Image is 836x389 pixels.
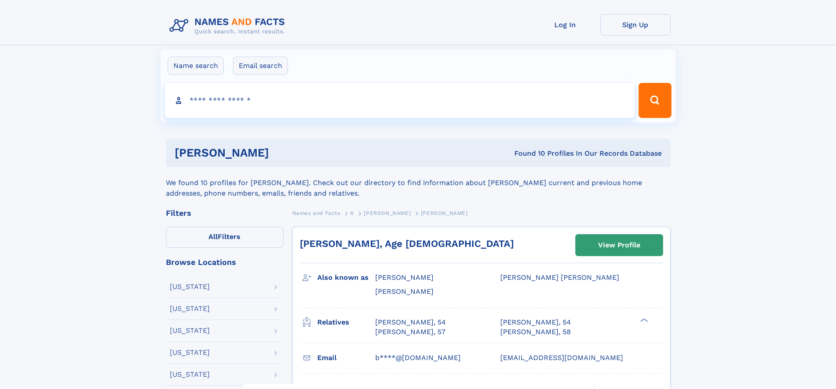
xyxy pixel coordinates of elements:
a: [PERSON_NAME], 54 [375,318,446,327]
span: All [208,232,218,241]
span: [PERSON_NAME] [PERSON_NAME] [500,273,619,282]
div: We found 10 profiles for [PERSON_NAME]. Check out our directory to find information about [PERSON... [166,167,671,199]
a: Log In [530,14,600,36]
div: View Profile [598,235,640,255]
h3: Relatives [317,315,375,330]
label: Email search [233,57,288,75]
a: [PERSON_NAME], 58 [500,327,571,337]
div: Browse Locations [166,258,283,266]
div: Found 10 Profiles In Our Records Database [391,149,662,158]
input: search input [165,83,635,118]
div: ❯ [638,317,649,323]
span: K [350,210,354,216]
h3: Also known as [317,270,375,285]
span: [PERSON_NAME] [375,273,434,282]
h3: Email [317,350,375,365]
a: [PERSON_NAME], 57 [375,327,445,337]
span: [PERSON_NAME] [421,210,468,216]
a: [PERSON_NAME], 54 [500,318,571,327]
div: Filters [166,209,283,217]
div: [US_STATE] [170,371,210,378]
a: Sign Up [600,14,671,36]
button: Search Button [639,83,671,118]
a: View Profile [576,235,663,256]
div: [US_STATE] [170,349,210,356]
div: [US_STATE] [170,305,210,312]
a: [PERSON_NAME] [364,207,411,218]
label: Name search [168,57,224,75]
span: [PERSON_NAME] [375,287,434,296]
div: [US_STATE] [170,283,210,290]
div: [US_STATE] [170,327,210,334]
label: Filters [166,227,283,248]
img: Logo Names and Facts [166,14,292,38]
h1: [PERSON_NAME] [175,147,392,158]
a: [PERSON_NAME], Age [DEMOGRAPHIC_DATA] [300,238,514,249]
a: K [350,207,354,218]
a: Names and Facts [292,207,341,218]
span: [PERSON_NAME] [364,210,411,216]
span: [EMAIL_ADDRESS][DOMAIN_NAME] [500,353,623,362]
